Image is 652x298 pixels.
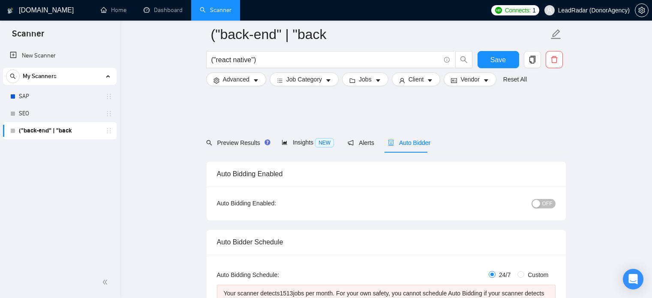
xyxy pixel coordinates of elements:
[546,51,563,68] button: delete
[144,6,183,14] a: dashboardDashboard
[349,77,355,84] span: folder
[217,230,556,254] div: Auto Bidder Schedule
[5,27,51,45] span: Scanner
[105,93,112,100] span: holder
[105,127,112,134] span: holder
[505,6,531,15] span: Connects:
[286,75,322,84] span: Job Category
[19,122,100,139] a: ("back-end" | "back
[282,139,288,145] span: area-chart
[253,77,259,84] span: caret-down
[608,7,628,14] em: Agency
[223,75,249,84] span: Advanced
[455,51,472,68] button: search
[19,105,100,122] a: SEO
[348,139,374,146] span: Alerts
[23,68,57,85] span: My Scanners
[206,139,268,146] span: Preview Results
[388,139,430,146] span: Auto Bidder
[3,47,117,64] li: New Scanner
[342,72,388,86] button: folderJobscaret-down
[635,7,649,14] a: setting
[200,6,231,14] a: searchScanner
[206,140,212,146] span: search
[392,72,441,86] button: userClientcaret-down
[315,138,334,147] span: NEW
[282,139,334,146] span: Insights
[105,110,112,117] span: holder
[547,7,553,13] span: user
[270,72,339,86] button: barsJob Categorycaret-down
[3,68,117,139] li: My Scanners
[217,199,330,208] div: Auto Bidding Enabled:
[496,270,514,280] span: 24/7
[217,270,330,280] div: Auto Bidding Schedule:
[409,75,424,84] span: Client
[558,7,630,13] span: LeadRadar (Donor )
[19,88,100,105] a: SAP
[6,69,20,83] button: search
[6,73,19,79] span: search
[623,269,643,289] div: Open Intercom Messenger
[325,77,331,84] span: caret-down
[375,77,381,84] span: caret-down
[211,54,440,65] input: Search Freelance Jobs...
[495,7,502,14] img: upwork-logo.png
[444,57,450,63] span: info-circle
[101,6,126,14] a: homeHome
[550,29,562,40] span: edit
[635,3,649,17] button: setting
[451,77,457,84] span: idcard
[427,77,433,84] span: caret-down
[503,75,527,84] a: Reset All
[7,4,13,18] img: logo
[213,77,219,84] span: setting
[444,72,496,86] button: idcardVendorcaret-down
[217,162,556,186] div: Auto Bidding Enabled
[456,56,472,63] span: search
[490,54,506,65] span: Save
[542,199,553,208] span: OFF
[348,140,354,146] span: notification
[102,278,111,286] span: double-left
[524,56,541,63] span: copy
[399,77,405,84] span: user
[211,24,549,45] input: Scanner name...
[388,140,394,146] span: robot
[264,138,271,146] div: Tooltip anchor
[359,75,372,84] span: Jobs
[546,56,562,63] span: delete
[483,77,489,84] span: caret-down
[532,6,536,15] span: 1
[206,72,266,86] button: settingAdvancedcaret-down
[478,51,519,68] button: Save
[10,47,110,64] a: New Scanner
[460,75,479,84] span: Vendor
[524,270,552,280] span: Custom
[524,51,541,68] button: copy
[277,77,283,84] span: bars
